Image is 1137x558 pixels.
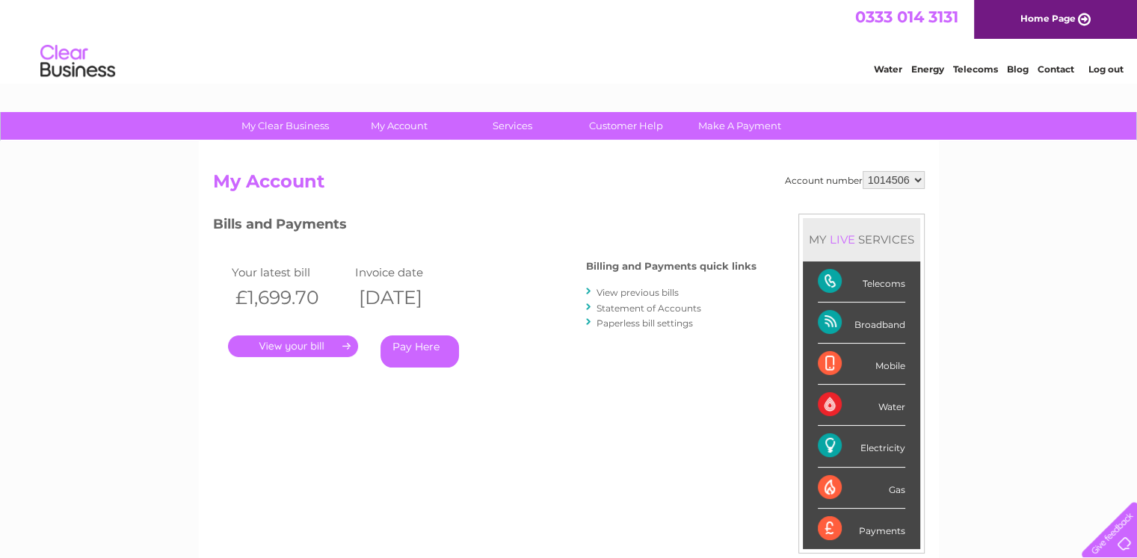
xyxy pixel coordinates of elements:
[818,261,905,303] div: Telecoms
[597,287,679,298] a: View previous bills
[855,7,958,26] a: 0333 014 3131
[874,63,902,75] a: Water
[1088,63,1123,75] a: Log out
[351,262,475,282] td: Invoice date
[597,303,701,314] a: Statement of Accounts
[1038,63,1074,75] a: Contact
[1007,63,1029,75] a: Blog
[228,262,351,282] td: Your latest bill
[213,214,757,240] h3: Bills and Payments
[213,171,925,199] h2: My Account
[818,385,905,426] div: Water
[818,344,905,385] div: Mobile
[818,468,905,509] div: Gas
[451,112,574,140] a: Services
[827,232,858,247] div: LIVE
[803,218,920,261] div: MY SERVICES
[351,282,475,313] th: [DATE]
[380,335,459,368] a: Pay Here
[953,63,998,75] a: Telecoms
[228,282,351,313] th: £1,699.70
[818,303,905,344] div: Broadband
[40,39,116,84] img: logo.png
[224,112,347,140] a: My Clear Business
[818,509,905,549] div: Payments
[678,112,801,140] a: Make A Payment
[228,335,358,357] a: .
[785,171,925,189] div: Account number
[216,8,922,72] div: Clear Business is a trading name of Verastar Limited (registered in [GEOGRAPHIC_DATA] No. 3667643...
[337,112,460,140] a: My Account
[586,261,757,272] h4: Billing and Payments quick links
[911,63,944,75] a: Energy
[597,317,693,329] a: Paperless bill settings
[564,112,688,140] a: Customer Help
[818,426,905,467] div: Electricity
